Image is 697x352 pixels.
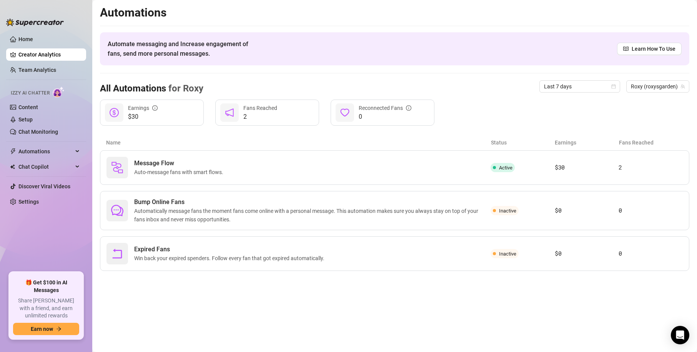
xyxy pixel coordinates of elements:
[134,198,491,207] span: Bump Online Fans
[111,247,123,260] span: rollback
[680,84,685,89] span: team
[619,206,683,215] article: 0
[671,326,689,344] div: Open Intercom Messenger
[617,43,682,55] a: Learn How To Use
[18,145,73,158] span: Automations
[555,206,619,215] article: $0
[631,81,685,92] span: Roxy (roxysgarden)
[18,67,56,73] a: Team Analytics
[555,163,619,172] article: $30
[106,138,491,147] article: Name
[18,116,33,123] a: Setup
[134,207,491,224] span: Automatically message fans the moment fans come online with a personal message. This automation m...
[406,105,411,111] span: info-circle
[13,297,79,320] span: Share [PERSON_NAME] with a friend, and earn unlimited rewards
[555,138,619,147] article: Earnings
[110,108,119,117] span: dollar
[225,108,234,117] span: notification
[243,112,277,121] span: 2
[619,138,683,147] article: Fans Reached
[18,48,80,61] a: Creator Analytics
[555,249,619,258] article: $0
[31,326,53,332] span: Earn now
[18,199,39,205] a: Settings
[53,86,65,98] img: AI Chatter
[544,81,615,92] span: Last 7 days
[632,45,675,53] span: Learn How To Use
[611,84,616,89] span: calendar
[499,165,512,171] span: Active
[18,104,38,110] a: Content
[18,161,73,173] span: Chat Copilot
[619,163,683,172] article: 2
[340,108,349,117] span: heart
[134,159,226,168] span: Message Flow
[128,112,158,121] span: $30
[243,105,277,111] span: Fans Reached
[623,46,629,51] span: read
[56,326,62,332] span: arrow-right
[134,254,328,262] span: Win back your expired spenders. Follow every fan that got expired automatically.
[491,138,555,147] article: Status
[18,129,58,135] a: Chat Monitoring
[359,112,411,121] span: 0
[18,36,33,42] a: Home
[134,168,226,176] span: Auto-message fans with smart flows.
[108,39,256,58] span: Automate messaging and Increase engagement of fans, send more personal messages.
[111,161,123,174] img: svg%3e
[499,208,516,214] span: Inactive
[10,164,15,169] img: Chat Copilot
[619,249,683,258] article: 0
[166,83,203,94] span: for Roxy
[18,183,70,189] a: Discover Viral Videos
[10,148,16,154] span: thunderbolt
[111,204,123,217] span: comment
[13,323,79,335] button: Earn nowarrow-right
[499,251,516,257] span: Inactive
[152,105,158,111] span: info-circle
[6,18,64,26] img: logo-BBDzfeDw.svg
[134,245,328,254] span: Expired Fans
[100,5,689,20] h2: Automations
[359,104,411,112] div: Reconnected Fans
[11,90,50,97] span: Izzy AI Chatter
[100,83,203,95] h3: All Automations
[13,279,79,294] span: 🎁 Get $100 in AI Messages
[128,104,158,112] div: Earnings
